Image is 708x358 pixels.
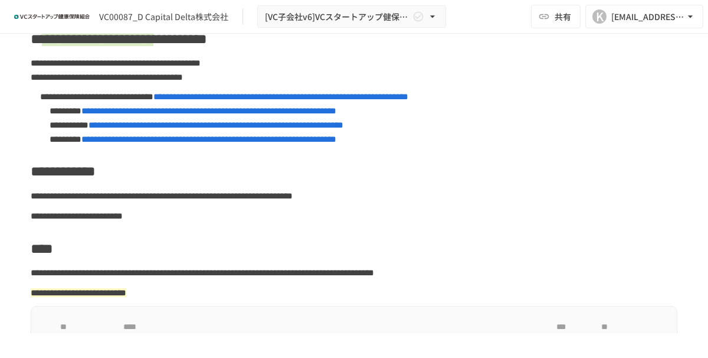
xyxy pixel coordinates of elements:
[531,5,581,28] button: 共有
[99,11,228,23] div: VC00087_D Capital Delta株式会社
[592,9,607,24] div: K
[14,7,90,26] img: ZDfHsVrhrXUoWEWGWYf8C4Fv4dEjYTEDCNvmL73B7ox
[265,9,410,24] span: [VC子会社v6]VCスタートアップ健保への加入申請手続き
[585,5,703,28] button: K[EMAIL_ADDRESS][DOMAIN_NAME]
[611,9,684,24] div: [EMAIL_ADDRESS][DOMAIN_NAME]
[555,10,571,23] span: 共有
[257,5,446,28] button: [VC子会社v6]VCスタートアップ健保への加入申請手続き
